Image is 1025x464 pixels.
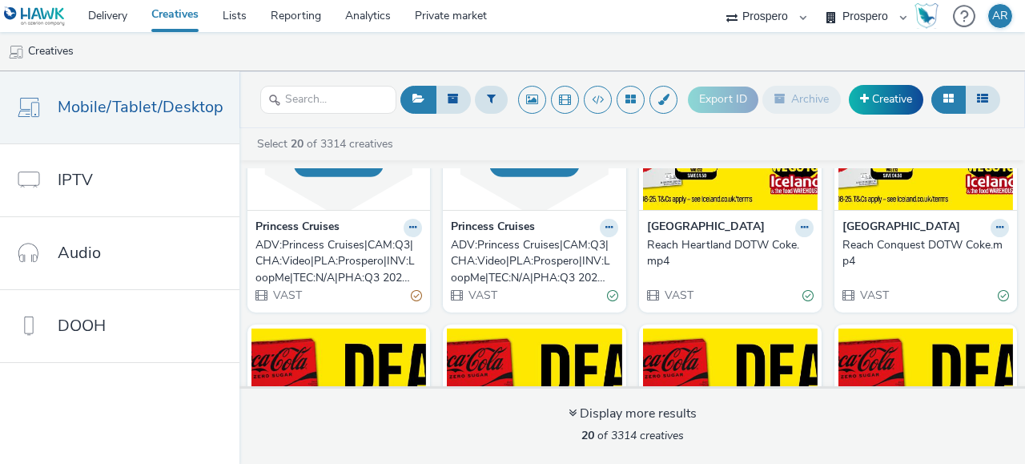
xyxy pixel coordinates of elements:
button: Archive [762,86,841,113]
span: VAST [858,288,889,303]
div: Valid [802,288,814,305]
a: ADV:Princess Cruises|CAM:Q3|CHA:Video|PLA:Prospero|INV:LoopMe|TEC:N/A|PHA:Q3 2025|OBJ:Considerati... [451,237,617,286]
span: of 3314 creatives [581,428,684,443]
img: undefined Logo [4,6,66,26]
img: mobile [8,44,24,60]
span: VAST [271,288,302,303]
button: Export ID [688,87,758,112]
a: Reach Conquest DOTW Coke.mp4 [842,237,1009,270]
a: Hawk Academy [914,3,945,29]
button: Grid [931,86,966,113]
span: Mobile/Tablet/Desktop [58,95,223,119]
span: VAST [663,288,693,303]
a: Creative [849,85,923,114]
strong: [GEOGRAPHIC_DATA] [842,219,960,237]
span: IPTV [58,168,93,192]
span: DOOH [58,314,106,337]
input: Search... [260,86,396,114]
a: ADV:Princess Cruises|CAM:Q3|CHA:Video|PLA:Prospero|INV:LoopMe|TEC:N/A|PHA:Q3 2025|OBJ:Considerati... [255,237,422,286]
span: Audio [58,241,101,264]
div: Display more results [569,405,697,423]
div: Partially valid [411,288,422,305]
div: Valid [607,288,618,305]
a: Reach Heartland DOTW Coke.mp4 [647,237,814,270]
strong: [GEOGRAPHIC_DATA] [647,219,765,237]
div: AR [992,4,1008,28]
strong: Princess Cruises [255,219,340,237]
div: Reach Heartland DOTW Coke.mp4 [647,237,807,270]
span: VAST [467,288,497,303]
img: Hawk Academy [914,3,939,29]
div: ADV:Princess Cruises|CAM:Q3|CHA:Video|PLA:Prospero|INV:LoopMe|TEC:N/A|PHA:Q3 2025|OBJ:Considerati... [451,237,611,286]
strong: 20 [581,428,594,443]
div: Valid [998,288,1009,305]
div: ADV:Princess Cruises|CAM:Q3|CHA:Video|PLA:Prospero|INV:LoopMe|TEC:N/A|PHA:Q3 2025|OBJ:Considerati... [255,237,416,286]
strong: 20 [291,136,303,151]
button: Table [965,86,1000,113]
strong: Princess Cruises [451,219,535,237]
a: Select of 3314 creatives [255,136,400,151]
div: Reach Conquest DOTW Coke.mp4 [842,237,1003,270]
